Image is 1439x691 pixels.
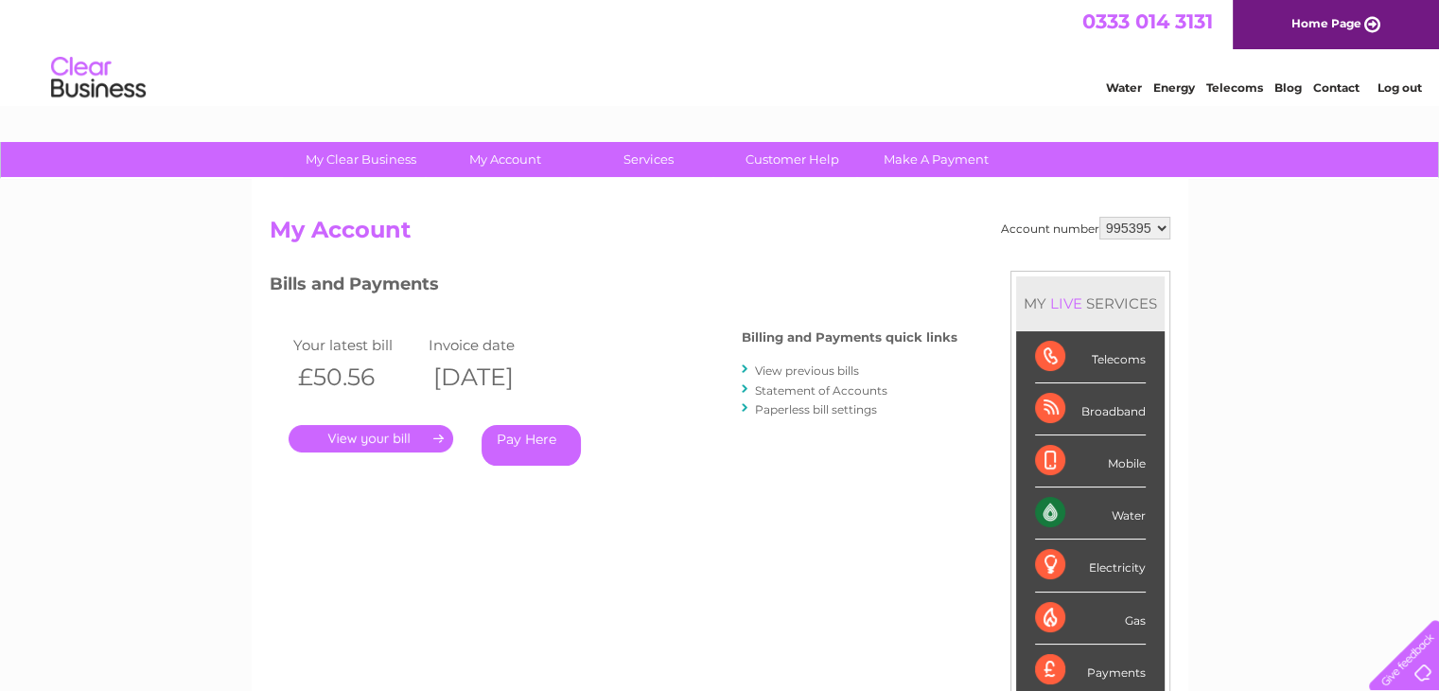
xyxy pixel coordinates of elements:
[1153,80,1195,95] a: Energy
[714,142,870,177] a: Customer Help
[742,330,957,345] h4: Billing and Payments quick links
[1377,80,1421,95] a: Log out
[1035,331,1146,383] div: Telecoms
[289,358,425,397] th: £50.56
[270,217,1170,253] h2: My Account
[482,425,581,466] a: Pay Here
[1274,80,1302,95] a: Blog
[1313,80,1360,95] a: Contact
[283,142,439,177] a: My Clear Business
[1106,80,1142,95] a: Water
[1016,276,1165,330] div: MY SERVICES
[1082,9,1213,33] a: 0333 014 3131
[424,332,560,358] td: Invoice date
[1001,217,1170,239] div: Account number
[1035,540,1146,592] div: Electricity
[270,271,957,304] h3: Bills and Payments
[427,142,583,177] a: My Account
[273,10,1167,92] div: Clear Business is a trading name of Verastar Limited (registered in [GEOGRAPHIC_DATA] No. 3667643...
[1206,80,1263,95] a: Telecoms
[1035,383,1146,435] div: Broadband
[1035,435,1146,487] div: Mobile
[1035,487,1146,540] div: Water
[50,49,147,107] img: logo.png
[1046,294,1086,312] div: LIVE
[289,332,425,358] td: Your latest bill
[755,383,887,398] a: Statement of Accounts
[755,402,877,416] a: Paperless bill settings
[1035,593,1146,645] div: Gas
[755,363,859,378] a: View previous bills
[570,142,727,177] a: Services
[289,425,453,452] a: .
[424,358,560,397] th: [DATE]
[858,142,1014,177] a: Make A Payment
